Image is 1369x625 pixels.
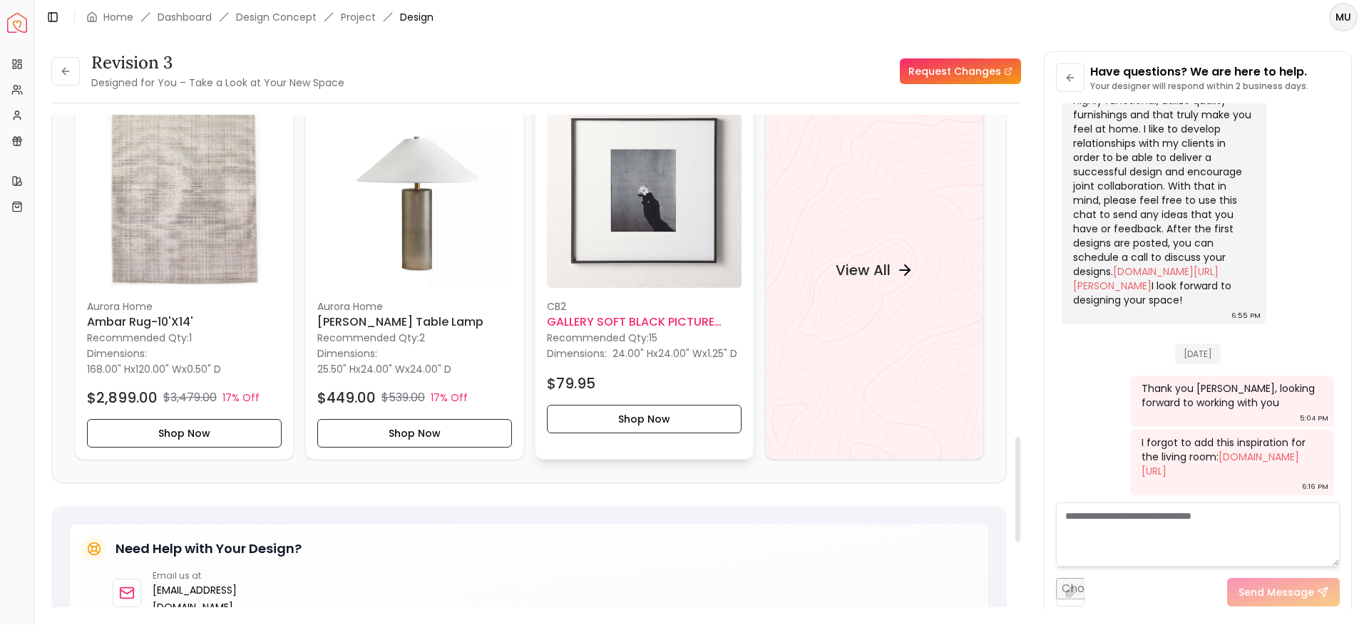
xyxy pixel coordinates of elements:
[163,389,217,406] p: $3,479.00
[87,388,158,408] h4: $2,899.00
[381,389,425,406] p: $539.00
[1231,309,1261,323] div: 6:55 PM
[91,51,344,74] h3: Revision 3
[612,346,653,361] span: 24.00" H
[87,331,282,345] p: Recommended Qty: 1
[1330,4,1356,30] span: MU
[707,346,737,361] span: 1.25" D
[317,331,512,345] p: Recommended Qty: 2
[431,391,468,405] p: 17% Off
[400,10,434,24] span: Design
[1090,81,1308,92] p: Your designer will respond within 2 business days.
[547,373,595,393] h4: $79.95
[612,346,737,361] p: x x
[1329,3,1358,31] button: MU
[658,346,702,361] span: 24.00" W
[535,81,754,460] div: GALLERY SOFT BLACK PICTURE FRAME WITH WHITE MAT
[87,362,221,376] p: x x
[317,93,512,288] img: Patson Table Lamp image
[341,10,376,24] a: Project
[1302,480,1328,494] div: 6:16 PM
[410,362,451,376] span: 24.00" D
[7,13,27,33] a: Spacejoy
[547,299,742,314] p: CB2
[135,362,182,376] span: 120.00" W
[547,331,742,345] p: Recommended Qty: 15
[236,10,317,24] li: Design Concept
[75,81,294,460] div: Ambar Rug-10'x14'
[87,299,282,314] p: Aurora Home
[1300,411,1328,425] div: 5:04 PM
[835,260,890,280] h4: View All
[1175,344,1221,364] span: [DATE]
[87,419,282,448] button: Shop Now
[900,58,1021,84] a: Request Changes
[547,93,742,288] img: GALLERY SOFT BLACK PICTURE FRAME WITH WHITE MAT image
[116,539,302,559] h5: Need Help with Your Design?
[1090,63,1308,81] p: Have questions? We are here to help.
[361,362,405,376] span: 24.00" W
[317,362,451,376] p: x x
[87,345,147,362] p: Dimensions:
[86,10,434,24] nav: breadcrumb
[87,93,282,288] img: Ambar Rug-10'x14' image
[1073,264,1219,293] a: [DOMAIN_NAME][URL][PERSON_NAME]
[547,405,742,433] button: Shop Now
[305,81,524,460] div: Patson Table Lamp
[1142,450,1299,478] a: [DOMAIN_NAME][URL]
[535,81,754,460] a: GALLERY SOFT BLACK PICTURE FRAME WITH WHITE MAT imageCB2GALLERY SOFT BLACK PICTURE FRAME WITH WHI...
[158,10,212,24] a: Dashboard
[547,345,607,362] p: Dimensions:
[153,570,312,582] p: Email us at
[317,314,512,331] h6: [PERSON_NAME] Table Lamp
[305,81,524,460] a: Patson Table Lamp imageAurora Home[PERSON_NAME] Table LampRecommended Qty:2Dimensions:25.50" Hx24...
[317,299,512,314] p: Aurora Home
[103,10,133,24] a: Home
[87,362,130,376] span: 168.00" H
[7,13,27,33] img: Spacejoy Logo
[1142,435,1321,478] div: I forgot to add this inspiration for the living room:
[75,81,294,460] a: Ambar Rug-10'x14' imageAurora HomeAmbar Rug-10'x14'Recommended Qty:1Dimensions:168.00" Hx120.00" ...
[547,314,742,331] h6: GALLERY SOFT BLACK PICTURE FRAME WITH WHITE MAT
[317,345,377,362] p: Dimensions:
[317,388,376,408] h4: $449.00
[317,419,512,448] button: Shop Now
[317,362,356,376] span: 25.50" H
[153,582,312,616] a: [EMAIL_ADDRESS][DOMAIN_NAME]
[1142,381,1321,410] div: Thank you [PERSON_NAME], looking forward to working with you
[87,314,282,331] h6: Ambar Rug-10'x14'
[91,76,344,90] small: Designed for You – Take a Look at Your New Space
[765,81,984,460] a: View All
[187,362,221,376] span: 0.50" D
[222,391,260,405] p: 17% Off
